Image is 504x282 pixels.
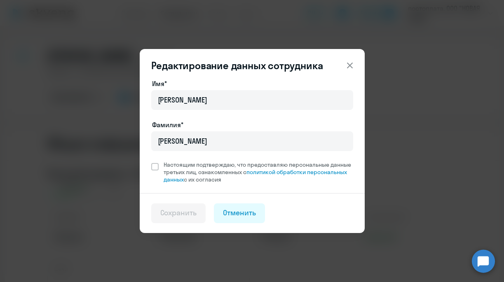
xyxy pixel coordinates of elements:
[160,207,197,218] div: Сохранить
[151,203,206,223] button: Сохранить
[223,207,256,218] div: Отменить
[164,161,353,183] span: Настоящим подтверждаю, что предоставляю персональные данные третьих лиц, ознакомленных с с их сог...
[214,203,265,223] button: Отменить
[164,168,347,183] a: политикой обработки персональных данных
[152,120,183,130] label: Фамилия*
[140,59,365,72] header: Редактирование данных сотрудника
